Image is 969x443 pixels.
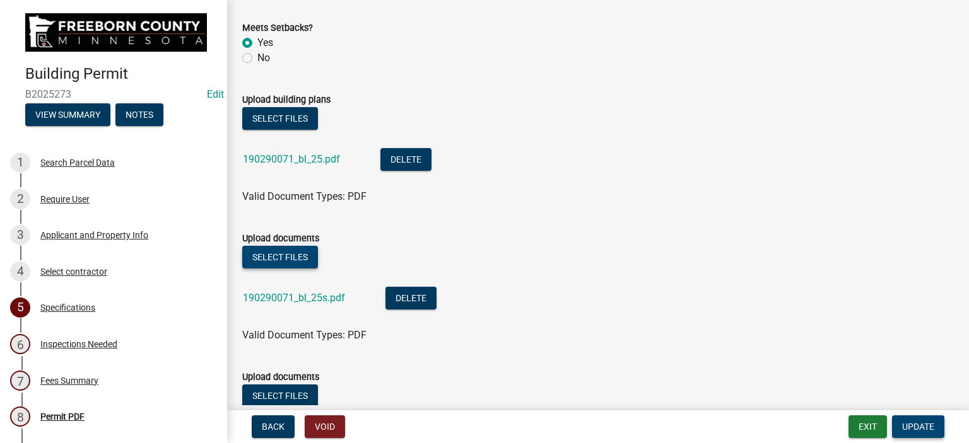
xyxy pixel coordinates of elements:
wm-modal-confirm: Summary [25,110,110,120]
div: Permit PDF [40,412,85,421]
div: 4 [10,262,30,282]
div: Fees Summary [40,376,98,385]
button: Notes [115,103,163,126]
button: Void [305,415,345,438]
button: Update [892,415,944,438]
div: 2 [10,189,30,209]
button: Select files [242,246,318,268]
span: Update [902,422,934,432]
div: 6 [10,334,30,354]
label: Meets Setbacks? [242,24,313,33]
label: Yes [257,35,273,50]
span: Valid Document Types: PDF [242,190,367,202]
a: 190290071_bl_25.pdf [243,153,340,165]
div: 1 [10,152,30,173]
div: 5 [10,297,30,318]
label: No [257,50,270,66]
span: B2025273 [25,88,202,100]
button: Back [252,415,295,438]
wm-modal-confirm: Notes [115,110,163,120]
button: Select files [242,107,318,130]
wm-modal-confirm: Delete Document [385,293,437,305]
button: Exit [849,415,887,438]
a: Edit [207,88,224,100]
button: Delete [380,148,432,171]
div: Select contractor [40,267,107,276]
div: Inspections Needed [40,340,117,348]
button: Select files [242,384,318,407]
label: Upload documents [242,234,319,243]
div: 3 [10,225,30,245]
div: Require User [40,195,90,204]
span: Back [262,422,285,432]
span: Valid Document Types: PDF [242,329,367,341]
div: Applicant and Property Info [40,231,148,239]
div: 8 [10,406,30,427]
label: Upload building plans [242,96,331,105]
wm-modal-confirm: Edit Application Number [207,88,224,100]
label: Upload documents [242,373,319,382]
div: 7 [10,371,30,391]
a: 190290071_bl_25s.pdf [243,292,345,304]
wm-modal-confirm: Delete Document [380,154,432,166]
button: View Summary [25,103,110,126]
div: Search Parcel Data [40,158,115,167]
h4: Building Permit [25,65,217,83]
button: Delete [385,287,437,309]
img: Freeborn County, Minnesota [25,13,207,52]
div: Specifications [40,303,95,312]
